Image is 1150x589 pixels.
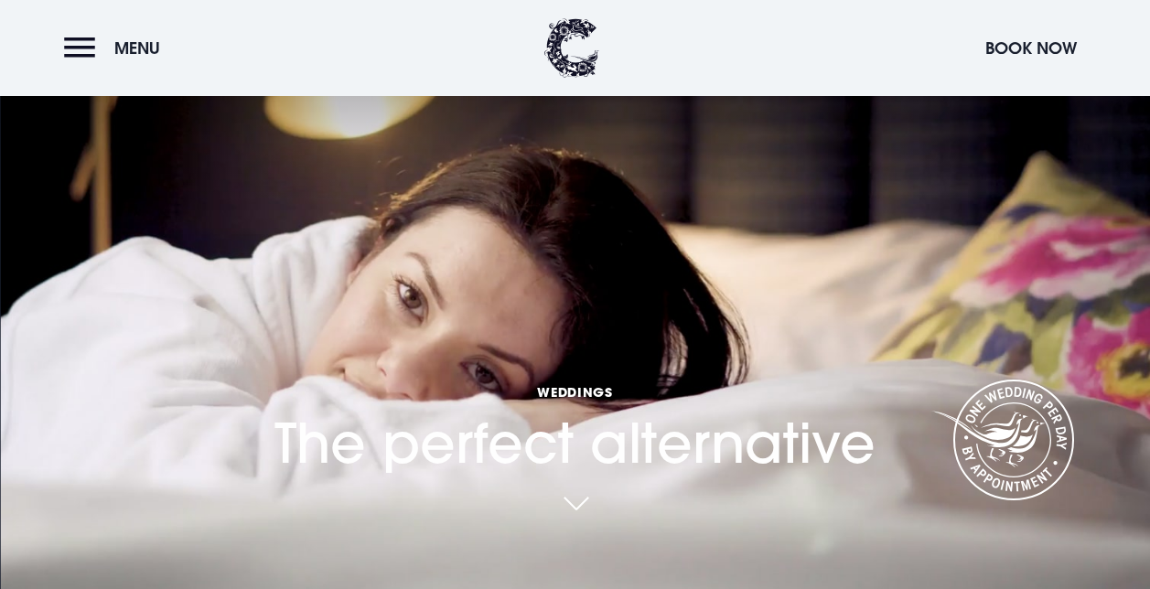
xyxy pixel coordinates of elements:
[274,310,876,476] h1: The perfect alternative
[544,18,599,78] img: Clandeboye Lodge
[274,383,876,401] span: Weddings
[976,28,1086,68] button: Book Now
[64,28,169,68] button: Menu
[114,37,160,59] span: Menu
